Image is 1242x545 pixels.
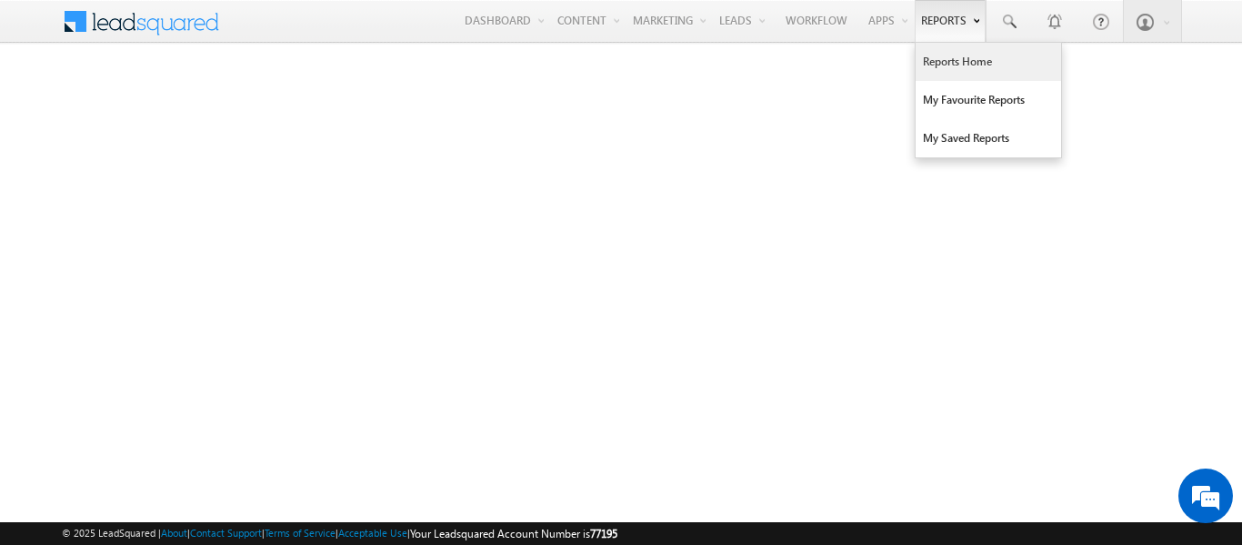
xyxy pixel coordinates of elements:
em: Start Chat [247,420,330,445]
div: Minimize live chat window [298,9,342,53]
textarea: Type your message and hit 'Enter' [24,168,332,405]
a: Reports Home [916,43,1061,81]
a: About [161,527,187,539]
span: © 2025 LeadSquared | | | | | [62,525,617,542]
a: Acceptable Use [338,527,407,539]
span: 77195 [590,527,617,540]
a: Terms of Service [265,527,336,539]
a: My Favourite Reports [916,81,1061,119]
a: My Saved Reports [916,119,1061,157]
div: Chat with us now [95,96,305,119]
a: Contact Support [190,527,262,539]
img: d_60004797649_company_0_60004797649 [31,96,76,119]
span: Your Leadsquared Account Number is [410,527,617,540]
